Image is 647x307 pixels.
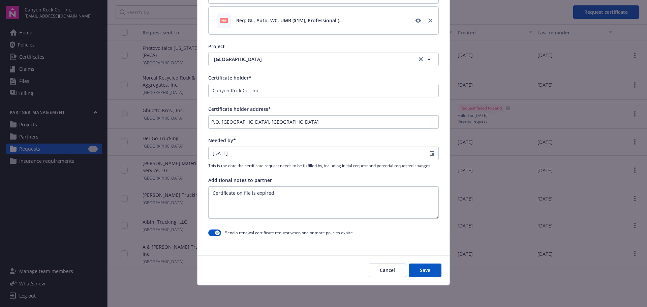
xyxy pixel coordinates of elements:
[208,137,236,144] span: Needed by*
[417,55,425,63] a: clear selection
[208,186,439,219] textarea: Certificate on file is expired.
[413,15,424,26] a: View
[208,163,439,168] span: This is the date the certificate request needs to be fulfilled by, including initial request and ...
[425,15,436,26] a: Remove
[208,177,272,183] span: Additional notes to partner
[430,151,434,156] svg: Calendar
[211,118,429,125] div: P.O. [GEOGRAPHIC_DATA], [GEOGRAPHIC_DATA]
[208,53,439,66] button: [GEOGRAPHIC_DATA]clear selection
[209,147,430,160] input: MM/DD/YYYY
[208,115,439,129] button: P.O. [GEOGRAPHIC_DATA], [GEOGRAPHIC_DATA]
[208,74,251,81] span: Certificate holder*
[409,264,441,277] button: Save
[369,264,406,277] button: Cancel
[236,17,344,24] span: Req: GL, Auto, WC, UMB ($1M), Professional ($1M)
[220,18,228,23] span: pdf
[214,56,404,63] span: [GEOGRAPHIC_DATA]
[208,43,225,50] span: Project
[208,106,271,112] span: Certificate holder address*
[225,230,353,236] span: Send a renewal certificate request when one or more policies expire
